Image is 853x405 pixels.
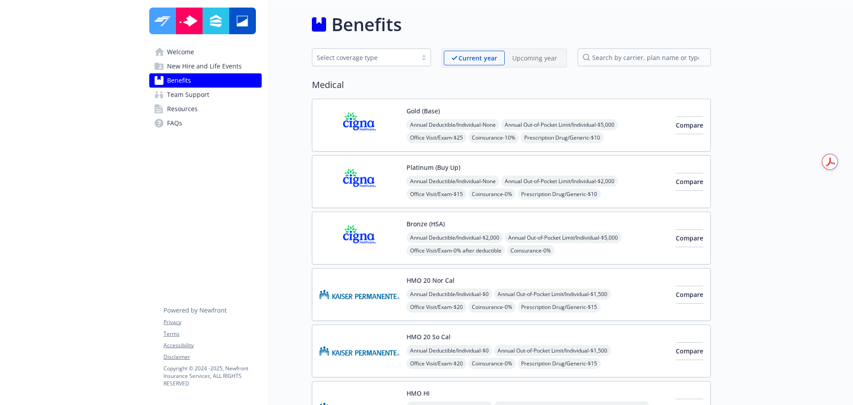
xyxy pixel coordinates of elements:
span: Team Support [167,88,209,102]
span: Coinsurance - 0% [507,245,554,256]
span: Annual Deductible/Individual - None [407,119,499,130]
img: Kaiser Permanente Insurance Company carrier logo [319,332,399,370]
span: Annual Deductible/Individual - None [407,176,499,187]
span: Office Visit/Exam - 0% after deductible [407,245,505,256]
p: Upcoming year [512,53,557,63]
span: Resources [167,102,198,116]
a: Welcome [149,45,262,59]
button: HMO 20 So Cal [407,332,450,341]
button: Platinum (Buy Up) [407,163,460,172]
span: Coinsurance - 10% [468,132,519,143]
img: CIGNA carrier logo [319,219,399,257]
span: Coinsurance - 0% [468,188,516,200]
h2: Medical [312,78,711,92]
span: Annual Deductible/Individual - $2,000 [407,232,503,243]
button: HMO 20 Nor Cal [407,276,454,285]
span: Annual Out-of-Pocket Limit/Individual - $1,500 [494,289,611,300]
span: Compare [676,347,703,355]
a: Benefits [149,73,262,88]
span: Compare [676,234,703,242]
div: Select coverage type [317,53,413,62]
a: Team Support [149,88,262,102]
span: Coinsurance - 0% [468,358,516,369]
span: Prescription Drug/Generic - $10 [521,132,604,143]
button: Compare [676,173,703,191]
span: Office Visit/Exam - $20 [407,358,466,369]
span: New Hire and Life Events [167,59,242,73]
span: Benefits [167,73,191,88]
span: Annual Deductible/Individual - $0 [407,289,492,300]
span: Annual Out-of-Pocket Limit/Individual - $5,000 [505,232,622,243]
span: Compare [676,121,703,129]
p: Current year [458,53,497,63]
img: CIGNA carrier logo [319,106,399,144]
span: Office Visit/Exam - $25 [407,132,466,143]
span: Prescription Drug/Generic - $15 [518,358,601,369]
img: Kaiser Permanente Insurance Company carrier logo [319,276,399,313]
span: Prescription Drug/Generic - $15 [518,301,601,313]
span: Annual Out-of-Pocket Limit/Individual - $1,500 [494,345,611,356]
span: Annual Deductible/Individual - $0 [407,345,492,356]
span: FAQs [167,116,182,130]
span: Welcome [167,45,194,59]
p: Copyright © 2024 - 2025 , Newfront Insurance Services, ALL RIGHTS RESERVED [163,365,261,387]
input: search by carrier, plan name or type [578,48,711,66]
span: Coinsurance - 0% [468,301,516,313]
a: New Hire and Life Events [149,59,262,73]
img: CIGNA carrier logo [319,163,399,200]
button: HMO HI [407,389,430,398]
a: Disclaimer [163,353,261,361]
button: Bronze (HSA) [407,219,445,229]
button: Gold (Base) [407,106,440,116]
span: Compare [676,290,703,299]
a: FAQs [149,116,262,130]
h1: Benefits [331,11,402,38]
a: Accessibility [163,341,261,349]
a: Resources [149,102,262,116]
button: Compare [676,229,703,247]
span: Prescription Drug/Generic - $10 [518,188,601,200]
button: Compare [676,116,703,134]
span: Compare [676,177,703,186]
span: Annual Out-of-Pocket Limit/Individual - $2,000 [501,176,618,187]
a: Privacy [163,318,261,326]
span: Office Visit/Exam - $20 [407,301,466,313]
span: Annual Out-of-Pocket Limit/Individual - $5,000 [501,119,618,130]
span: Office Visit/Exam - $15 [407,188,466,200]
button: Compare [676,286,703,304]
button: Compare [676,342,703,360]
a: Terms [163,330,261,338]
